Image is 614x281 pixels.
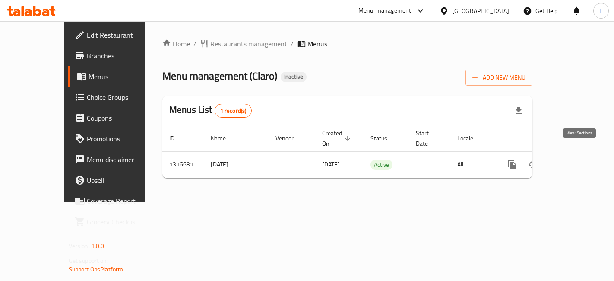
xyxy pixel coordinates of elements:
span: Menus [89,71,160,82]
a: Grocery Checklist [68,211,167,232]
a: Choice Groups [68,87,167,108]
span: Grocery Checklist [87,217,160,227]
td: All [450,151,495,178]
span: Restaurants management [210,38,287,49]
span: Inactive [281,73,307,80]
span: Start Date [416,128,440,149]
h2: Menus List [169,103,252,118]
span: Menus [307,38,327,49]
span: Branches [87,51,160,61]
button: Change Status [522,154,543,175]
a: Coverage Report [68,191,167,211]
span: Name [211,133,237,144]
span: ID [169,133,186,144]
a: Menu disclaimer [68,149,167,170]
a: Coupons [68,108,167,128]
span: Coverage Report [87,196,160,206]
td: [DATE] [204,151,269,178]
a: Restaurants management [200,38,287,49]
div: [GEOGRAPHIC_DATA] [452,6,509,16]
a: Branches [68,45,167,66]
button: more [502,154,522,175]
span: Get support on: [69,255,108,266]
span: Coupons [87,113,160,123]
span: Locale [457,133,484,144]
a: Support.OpsPlatform [69,264,123,275]
span: Vendor [275,133,305,144]
a: Edit Restaurant [68,25,167,45]
span: Created On [322,128,353,149]
a: Promotions [68,128,167,149]
span: Active [370,160,392,170]
th: Actions [495,125,592,152]
span: 1 record(s) [215,107,252,115]
span: Status [370,133,399,144]
a: Home [162,38,190,49]
td: 1316631 [162,151,204,178]
span: Edit Restaurant [87,30,160,40]
button: Add New Menu [465,70,532,86]
td: - [409,151,450,178]
span: Upsell [87,175,160,185]
a: Menus [68,66,167,87]
span: Promotions [87,134,160,144]
span: L [599,6,602,16]
span: [DATE] [322,159,340,170]
span: Menu disclaimer [87,154,160,165]
span: Version: [69,240,90,252]
span: Menu management ( Claro ) [162,66,277,86]
li: / [193,38,196,49]
a: Upsell [68,170,167,191]
div: Export file [508,100,529,121]
nav: breadcrumb [162,38,532,49]
div: Total records count [215,104,252,118]
span: 1.0.0 [91,240,104,252]
span: Choice Groups [87,92,160,102]
div: Active [370,160,392,170]
span: Add New Menu [472,72,525,83]
table: enhanced table [162,125,592,178]
div: Menu-management [358,6,411,16]
li: / [291,38,294,49]
div: Inactive [281,72,307,82]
